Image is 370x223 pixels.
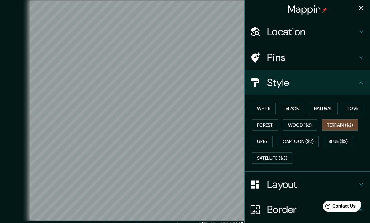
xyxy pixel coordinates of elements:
h4: Layout [267,178,357,191]
div: Pins [245,45,370,70]
h4: Mappin [288,3,327,15]
div: Border [245,197,370,222]
button: White [252,103,276,114]
button: Cartoon ($2) [278,136,319,147]
h4: Pins [267,51,357,64]
h4: Border [267,203,357,216]
iframe: Help widget launcher [314,199,363,216]
button: Wood ($2) [283,119,317,131]
button: Black [281,103,304,114]
h4: Location [267,25,357,38]
button: Love [343,103,363,114]
button: Grey [252,136,273,147]
div: Style [245,70,370,95]
div: Location [245,19,370,44]
button: Forest [252,119,278,131]
button: Satellite ($3) [252,152,292,164]
canvas: Map [30,1,340,220]
button: Blue ($2) [324,136,353,147]
div: Layout [245,172,370,197]
img: pin-icon.png [322,8,327,13]
button: Terrain ($2) [322,119,358,131]
button: Natural [309,103,338,114]
h4: Style [267,76,357,89]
